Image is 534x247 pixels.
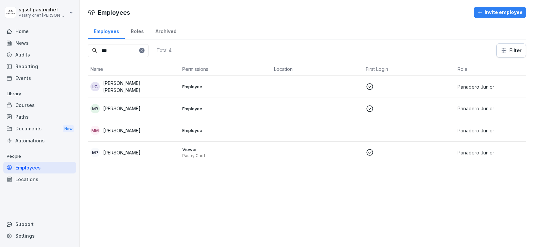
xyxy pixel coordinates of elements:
a: Employees [3,162,76,173]
div: LC [90,82,100,91]
p: Library [3,89,76,99]
p: [PERSON_NAME] [103,127,141,134]
div: MM [90,126,100,135]
a: DocumentsNew [3,123,76,135]
div: MR [90,104,100,113]
div: MP [90,148,100,157]
p: Pastry chef [PERSON_NAME] y Cocina gourmet [19,13,67,18]
p: Employee [182,127,269,133]
a: News [3,37,76,49]
button: Invite employee [474,7,526,18]
p: sgsst pastrychef [19,7,67,13]
a: Settings [3,230,76,242]
a: Archived [150,22,182,39]
p: Employee [182,106,269,112]
div: New [63,125,74,133]
p: [PERSON_NAME] [103,149,141,156]
div: Filter [501,47,522,54]
p: [PERSON_NAME] [103,105,141,112]
th: Name [88,63,180,76]
h1: Employees [98,8,130,17]
a: Audits [3,49,76,60]
a: Employees [88,22,125,39]
p: Pastry Chef [182,153,269,158]
a: Events [3,72,76,84]
th: Location [271,63,363,76]
p: Total: 4 [157,47,172,53]
p: [PERSON_NAME] [PERSON_NAME] [103,80,177,94]
div: Invite employee [477,9,523,16]
button: Filter [497,44,526,57]
div: Documents [3,123,76,135]
a: Automations [3,135,76,146]
p: People [3,151,76,162]
p: Viewer [182,146,269,152]
a: Paths [3,111,76,123]
div: Support [3,218,76,230]
a: Roles [125,22,150,39]
a: Courses [3,99,76,111]
a: Locations [3,173,76,185]
th: First Login [363,63,455,76]
th: Permissions [180,63,271,76]
a: Reporting [3,60,76,72]
a: Home [3,25,76,37]
p: Employee [182,84,269,90]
